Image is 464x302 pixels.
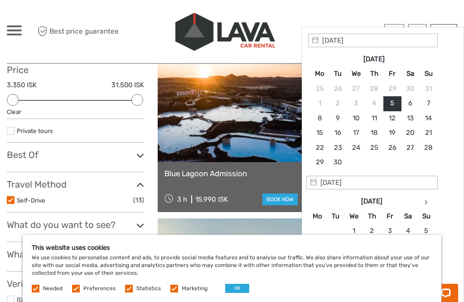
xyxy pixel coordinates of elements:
[383,67,401,81] th: Fr
[329,140,347,155] td: 23
[13,16,102,23] p: Chat now
[401,111,420,125] td: 13
[347,67,365,81] th: We
[43,285,63,292] label: Needed
[262,193,298,205] a: book now
[7,219,144,230] h3: What do you want to see?
[401,81,420,96] td: 30
[420,96,438,111] td: 7
[365,67,383,81] th: Th
[7,249,144,260] h3: What do you want to do?
[329,126,347,140] td: 16
[83,285,116,292] label: Preferences
[7,179,144,190] h3: Travel Method
[365,81,383,96] td: 28
[363,209,381,223] th: Th
[365,96,383,111] td: 4
[401,96,420,111] td: 6
[327,194,417,209] th: [DATE]
[347,111,365,125] td: 10
[401,140,420,155] td: 27
[309,209,327,223] th: Mo
[17,197,45,204] a: Self-Drive
[164,169,297,178] a: Blue Lagoon Admission
[32,244,432,252] h5: This website uses cookies
[182,285,208,292] label: Marketing
[311,96,329,111] td: 1
[195,195,228,203] div: 15.990 ISK
[383,96,401,111] td: 5
[35,24,120,39] span: Best price guarantee
[345,209,363,223] th: We
[420,67,438,81] th: Su
[7,108,144,116] div: Clear
[311,67,329,81] th: Mo
[329,81,347,96] td: 26
[7,278,144,289] h3: Verified Operators
[311,140,329,155] td: 22
[408,24,426,39] div: EN
[175,13,275,51] img: 523-13fdf7b0-e410-4b32-8dc9-7907fc8d33f7_logo_big.jpg
[347,81,365,96] td: 27
[133,195,144,205] span: (13)
[383,126,401,140] td: 19
[311,81,329,96] td: 25
[365,111,383,125] td: 11
[327,209,345,223] th: Tu
[401,67,420,81] th: Sa
[329,111,347,125] td: 9
[329,67,347,81] th: Tu
[329,96,347,111] td: 2
[329,52,420,67] th: [DATE]
[365,126,383,140] td: 18
[177,195,187,203] span: 3 h
[417,224,435,238] td: 5
[381,224,399,238] td: 3
[7,149,144,160] h3: Best Of
[7,80,37,90] label: 3.350 ISK
[401,126,420,140] td: 20
[420,81,438,96] td: 31
[383,81,401,96] td: 29
[329,155,347,169] td: 30
[311,111,329,125] td: 8
[104,14,115,25] button: Open LiveChat chat widget
[420,140,438,155] td: 28
[347,96,365,111] td: 3
[420,126,438,140] td: 21
[383,140,401,155] td: 26
[225,284,249,293] button: OK
[111,80,144,90] label: 31.500 ISK
[311,155,329,169] td: 29
[17,127,53,134] a: Private tours
[7,64,144,75] h3: Price
[383,111,401,125] td: 12
[363,224,381,238] td: 2
[345,224,363,238] td: 1
[420,111,438,125] td: 14
[381,209,399,223] th: Fr
[311,126,329,140] td: 15
[365,140,383,155] td: 25
[417,209,435,223] th: Su
[347,140,365,155] td: 24
[399,224,417,238] td: 4
[23,235,441,302] div: We use cookies to personalise content and ads, to provide social media features and to analyse ou...
[399,209,417,223] th: Sa
[136,285,161,292] label: Statistics
[347,126,365,140] td: 17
